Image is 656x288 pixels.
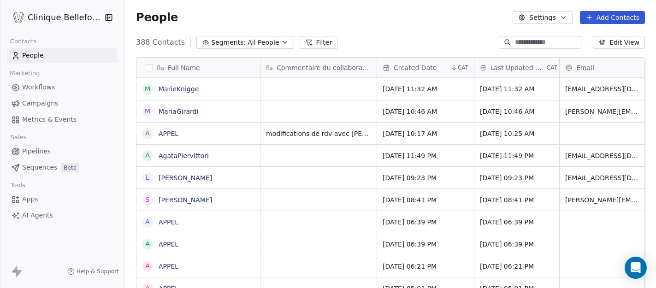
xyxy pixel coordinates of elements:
span: [DATE] 10:25 AM [480,129,554,138]
a: [PERSON_NAME] [159,196,212,204]
div: M [145,84,150,94]
span: [DATE] 10:17 AM [383,129,468,138]
span: Beta [61,163,79,172]
div: A [145,261,150,271]
span: Segments: [211,38,246,47]
span: [DATE] 11:32 AM [383,84,468,94]
div: A [145,129,150,138]
div: A [145,151,150,160]
span: Campaigns [22,99,58,108]
div: S [146,195,150,205]
a: Help & Support [67,268,119,275]
span: [DATE] 11:49 PM [480,151,554,160]
a: APPEL [159,218,178,226]
div: Open Intercom Messenger [625,257,647,279]
span: Created Date [394,63,437,72]
div: Created DateCAT [377,58,474,77]
span: Contacts [6,35,41,48]
a: People [7,48,117,63]
span: [DATE] 08:41 PM [383,195,468,205]
span: [DATE] 11:32 AM [480,84,554,94]
span: [EMAIL_ADDRESS][DOMAIN_NAME] [565,84,639,94]
span: Clinique Bellefontaine [28,12,102,24]
span: [DATE] 06:39 PM [480,217,554,227]
a: MariaGirardi [159,108,198,115]
span: All People [248,38,279,47]
a: SequencesBeta [7,160,117,175]
a: Metrics & Events [7,112,117,127]
div: A [145,217,150,227]
span: Email [576,63,594,72]
span: Sales [6,130,30,144]
span: Tools [6,178,29,192]
button: Filter [300,36,338,49]
span: [DATE] 11:49 PM [383,151,468,160]
a: Workflows [7,80,117,95]
span: Metrics & Events [22,115,77,124]
span: Sequences [22,163,57,172]
a: AI Agents [7,208,117,223]
span: [PERSON_NAME][EMAIL_ADDRESS][DOMAIN_NAME] [565,107,639,116]
span: AI Agents [22,211,53,220]
span: [EMAIL_ADDRESS][DOMAIN_NAME] [565,173,639,182]
span: Full Name [168,63,200,72]
span: Apps [22,194,38,204]
a: AgataPiervittori [159,152,209,159]
span: CAT [458,64,468,71]
span: [DATE] 09:23 PM [383,173,468,182]
span: CAT [547,64,557,71]
div: Email [560,58,644,77]
a: MarieKnigge [159,85,199,93]
span: [DATE] 06:21 PM [383,262,468,271]
a: Campaigns [7,96,117,111]
span: Commentaire du collaborateur [277,63,371,72]
span: Last Updated Date [490,63,544,72]
span: [PERSON_NAME][EMAIL_ADDRESS][DOMAIN_NAME] [565,195,639,205]
a: Pipelines [7,144,117,159]
span: [DATE] 06:39 PM [480,240,554,249]
div: M [145,106,150,116]
span: [DATE] 06:39 PM [383,217,468,227]
span: [DATE] 06:39 PM [383,240,468,249]
span: [DATE] 10:46 AM [480,107,554,116]
a: APPEL [159,263,178,270]
span: Marketing [6,66,44,80]
a: Apps [7,192,117,207]
button: Clinique Bellefontaine [11,10,99,25]
div: A [145,239,150,249]
span: 388 Contacts [136,37,185,48]
button: Add Contacts [580,11,645,24]
div: L [146,173,149,182]
span: Help & Support [77,268,119,275]
div: Full Name [136,58,260,77]
span: Workflows [22,82,55,92]
span: modifications de rdv avec [PERSON_NAME] [266,129,371,138]
span: [EMAIL_ADDRESS][DOMAIN_NAME] [565,151,639,160]
a: APPEL [159,130,178,137]
div: Last Updated DateCAT [474,58,559,77]
button: Edit View [593,36,645,49]
span: [DATE] 10:46 AM [383,107,468,116]
button: Settings [513,11,572,24]
div: Commentaire du collaborateur [260,58,377,77]
img: Logo_Bellefontaine_Black.png [13,12,24,23]
a: APPEL [159,241,178,248]
span: [DATE] 06:21 PM [480,262,554,271]
span: [DATE] 09:23 PM [480,173,554,182]
span: [DATE] 08:41 PM [480,195,554,205]
span: People [136,11,178,24]
span: Pipelines [22,147,51,156]
a: [PERSON_NAME] [159,174,212,182]
span: People [22,51,44,60]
